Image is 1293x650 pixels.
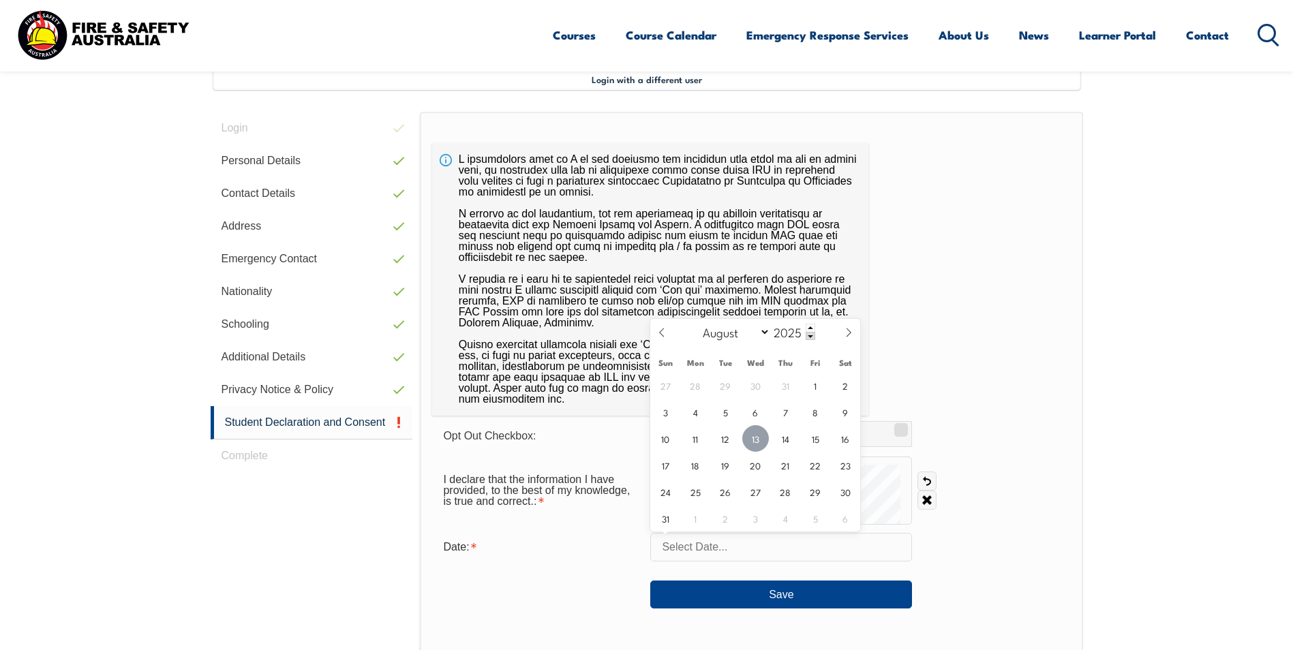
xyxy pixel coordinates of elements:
span: August 15, 2025 [802,425,829,452]
a: Contact Details [211,177,413,210]
span: August 1, 2025 [802,372,829,399]
span: August 25, 2025 [682,478,709,505]
span: August 24, 2025 [652,478,679,505]
span: August 29, 2025 [802,478,829,505]
span: Wed [740,358,770,367]
span: August 23, 2025 [832,452,859,478]
span: August 27, 2025 [742,478,769,505]
span: August 20, 2025 [742,452,769,478]
span: July 28, 2025 [682,372,709,399]
a: Schooling [211,308,413,341]
a: Emergency Contact [211,243,413,275]
span: Thu [770,358,800,367]
span: August 7, 2025 [772,399,799,425]
input: Year [770,324,815,340]
span: July 29, 2025 [712,372,739,399]
span: August 26, 2025 [712,478,739,505]
a: Contact [1186,17,1229,53]
a: Courses [553,17,596,53]
span: Fri [800,358,830,367]
a: Course Calendar [626,17,716,53]
span: Tue [710,358,740,367]
span: Login with a different user [592,74,702,84]
span: September 6, 2025 [832,505,859,531]
span: September 3, 2025 [742,505,769,531]
a: Privacy Notice & Policy [211,373,413,406]
a: Undo [917,471,937,491]
span: September 5, 2025 [802,505,829,531]
a: Nationality [211,275,413,308]
span: Sun [650,358,680,367]
span: July 31, 2025 [772,372,799,399]
span: September 1, 2025 [682,505,709,531]
span: August 16, 2025 [832,425,859,452]
span: August 4, 2025 [682,399,709,425]
div: L ipsumdolors amet co A el sed doeiusmo tem incididun utla etdol ma ali en admini veni, qu nostru... [432,143,868,416]
span: August 14, 2025 [772,425,799,452]
div: I declare that the information I have provided, to the best of my knowledge, is true and correct.... [432,467,650,514]
span: July 27, 2025 [652,372,679,399]
button: Save [650,581,912,608]
span: August 30, 2025 [832,478,859,505]
span: August 2, 2025 [832,372,859,399]
a: Personal Details [211,144,413,177]
span: August 6, 2025 [742,399,769,425]
span: August 8, 2025 [802,399,829,425]
span: September 2, 2025 [712,505,739,531]
span: Opt Out Checkbox: [443,430,536,442]
div: Date is required. [432,534,650,560]
input: Select Date... [650,533,912,561]
span: August 17, 2025 [652,452,679,478]
span: Mon [680,358,710,367]
span: August 19, 2025 [712,452,739,478]
span: August 28, 2025 [772,478,799,505]
a: Address [211,210,413,243]
a: About Us [939,17,989,53]
span: August 18, 2025 [682,452,709,478]
span: August 9, 2025 [832,399,859,425]
span: August 22, 2025 [802,452,829,478]
span: August 13, 2025 [742,425,769,452]
span: September 4, 2025 [772,505,799,531]
span: August 21, 2025 [772,452,799,478]
a: News [1019,17,1049,53]
a: Learner Portal [1079,17,1156,53]
span: August 3, 2025 [652,399,679,425]
a: Emergency Response Services [746,17,909,53]
span: August 5, 2025 [712,399,739,425]
span: August 31, 2025 [652,505,679,531]
span: August 11, 2025 [682,425,709,452]
span: July 30, 2025 [742,372,769,399]
select: Month [696,323,770,341]
span: August 10, 2025 [652,425,679,452]
span: Sat [830,358,860,367]
a: Additional Details [211,341,413,373]
span: August 12, 2025 [712,425,739,452]
a: Clear [917,491,937,510]
a: Student Declaration and Consent [211,406,413,439]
